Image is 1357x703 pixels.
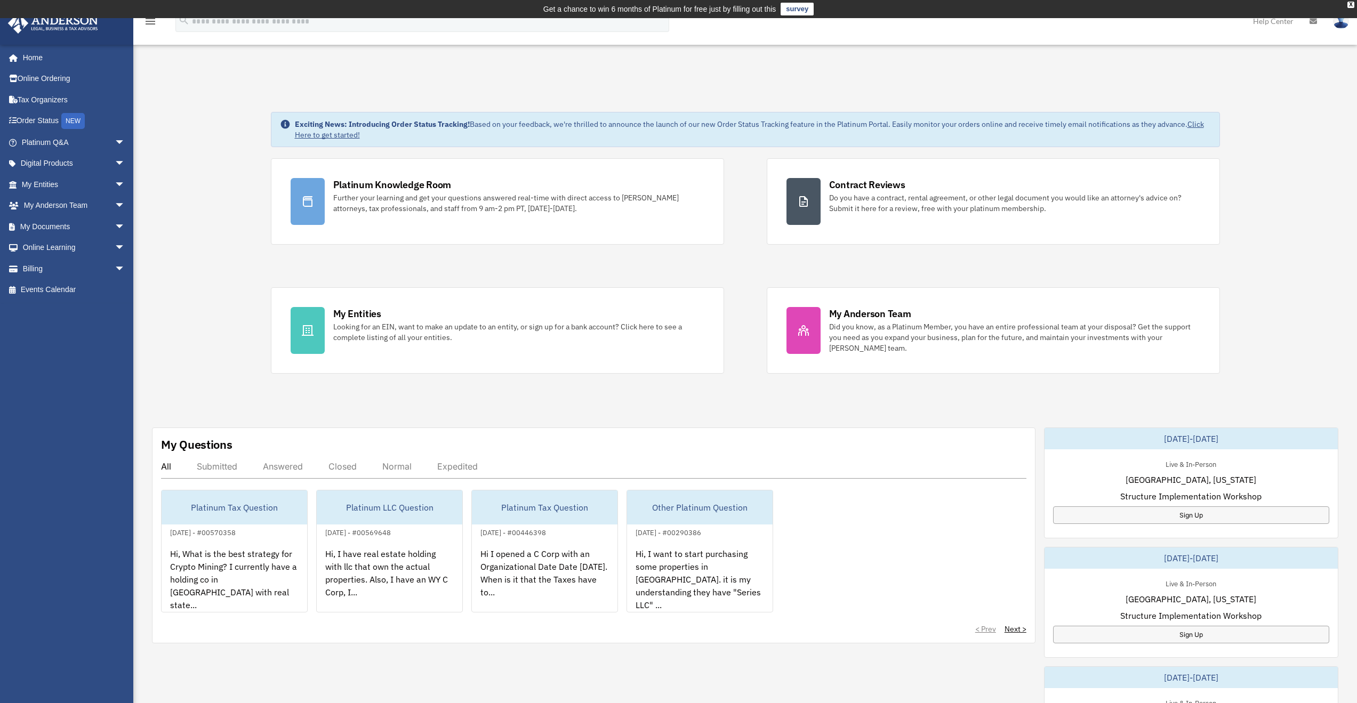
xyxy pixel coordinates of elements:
[829,178,905,191] div: Contract Reviews
[829,321,1200,353] div: Did you know, as a Platinum Member, you have an entire professional team at your disposal? Get th...
[144,19,157,28] a: menu
[7,110,141,132] a: Order StatusNEW
[295,119,1204,140] a: Click Here to get started!
[162,490,307,524] div: Platinum Tax Question
[162,526,244,537] div: [DATE] - #00570358
[7,153,141,174] a: Digital Productsarrow_drop_down
[382,461,412,472] div: Normal
[7,279,141,301] a: Events Calendar
[333,178,452,191] div: Platinum Knowledge Room
[161,461,171,472] div: All
[1120,490,1262,503] span: Structure Implementation Workshop
[144,15,157,28] i: menu
[7,195,141,216] a: My Anderson Teamarrow_drop_down
[7,216,141,237] a: My Documentsarrow_drop_down
[295,119,470,129] strong: Exciting News: Introducing Order Status Tracking!
[472,526,555,537] div: [DATE] - #00446398
[115,237,136,259] span: arrow_drop_down
[271,287,724,374] a: My Entities Looking for an EIN, want to make an update to an entity, or sign up for a bank accoun...
[1045,428,1338,449] div: [DATE]-[DATE]
[7,68,141,90] a: Online Ordering
[115,216,136,238] span: arrow_drop_down
[333,192,704,214] div: Further your learning and get your questions answered real-time with direct access to [PERSON_NAM...
[1333,13,1349,29] img: User Pic
[1347,2,1354,8] div: close
[61,113,85,129] div: NEW
[7,258,141,279] a: Billingarrow_drop_down
[627,490,773,524] div: Other Platinum Question
[627,539,773,622] div: Hi, I want to start purchasing some properties in [GEOGRAPHIC_DATA]. it is my understanding they ...
[295,119,1211,140] div: Based on your feedback, we're thrilled to announce the launch of our new Order Status Tracking fe...
[1005,624,1026,634] a: Next >
[437,461,478,472] div: Expedited
[1120,609,1262,622] span: Structure Implementation Workshop
[197,461,237,472] div: Submitted
[115,258,136,280] span: arrow_drop_down
[627,490,773,612] a: Other Platinum Question[DATE] - #00290386Hi, I want to start purchasing some properties in [GEOGR...
[115,195,136,217] span: arrow_drop_down
[7,89,141,110] a: Tax Organizers
[162,539,307,622] div: Hi, What is the best strategy for Crypto Mining? I currently have a holding co in [GEOGRAPHIC_DAT...
[271,158,724,245] a: Platinum Knowledge Room Further your learning and get your questions answered real-time with dire...
[829,192,1200,214] div: Do you have a contract, rental agreement, or other legal document you would like an attorney's ad...
[472,490,617,524] div: Platinum Tax Question
[1157,458,1225,469] div: Live & In-Person
[1045,667,1338,688] div: [DATE]-[DATE]
[333,307,381,320] div: My Entities
[115,153,136,175] span: arrow_drop_down
[1045,547,1338,569] div: [DATE]-[DATE]
[161,437,232,452] div: My Questions
[1053,626,1329,643] a: Sign Up
[7,237,141,258] a: Online Learningarrow_drop_down
[627,526,710,537] div: [DATE] - #00290386
[7,174,141,195] a: My Entitiesarrow_drop_down
[829,307,911,320] div: My Anderson Team
[316,490,463,612] a: Platinum LLC Question[DATE] - #00569648Hi, I have real estate holding with llc that own the actua...
[1053,506,1329,524] a: Sign Up
[317,490,462,524] div: Platinum LLC Question
[1157,577,1225,588] div: Live & In-Person
[115,132,136,153] span: arrow_drop_down
[5,13,101,34] img: Anderson Advisors Platinum Portal
[767,158,1220,245] a: Contract Reviews Do you have a contract, rental agreement, or other legal document you would like...
[781,3,814,15] a: survey
[7,132,141,153] a: Platinum Q&Aarrow_drop_down
[161,490,308,612] a: Platinum Tax Question[DATE] - #00570358Hi, What is the best strategy for Crypto Mining? I current...
[328,461,357,472] div: Closed
[543,3,776,15] div: Get a chance to win 6 months of Platinum for free just by filling out this
[317,526,399,537] div: [DATE] - #00569648
[317,539,462,622] div: Hi, I have real estate holding with llc that own the actual properties. Also, I have an WY C Corp...
[1126,593,1256,605] span: [GEOGRAPHIC_DATA], [US_STATE]
[333,321,704,343] div: Looking for an EIN, want to make an update to an entity, or sign up for a bank account? Click her...
[471,490,618,612] a: Platinum Tax Question[DATE] - #00446398Hi I opened a C Corp with an Organizational Date Date [DAT...
[115,174,136,196] span: arrow_drop_down
[767,287,1220,374] a: My Anderson Team Did you know, as a Platinum Member, you have an entire professional team at your...
[7,47,136,68] a: Home
[263,461,303,472] div: Answered
[178,14,190,26] i: search
[472,539,617,622] div: Hi I opened a C Corp with an Organizational Date Date [DATE]. When is it that the Taxes have to...
[1126,473,1256,486] span: [GEOGRAPHIC_DATA], [US_STATE]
